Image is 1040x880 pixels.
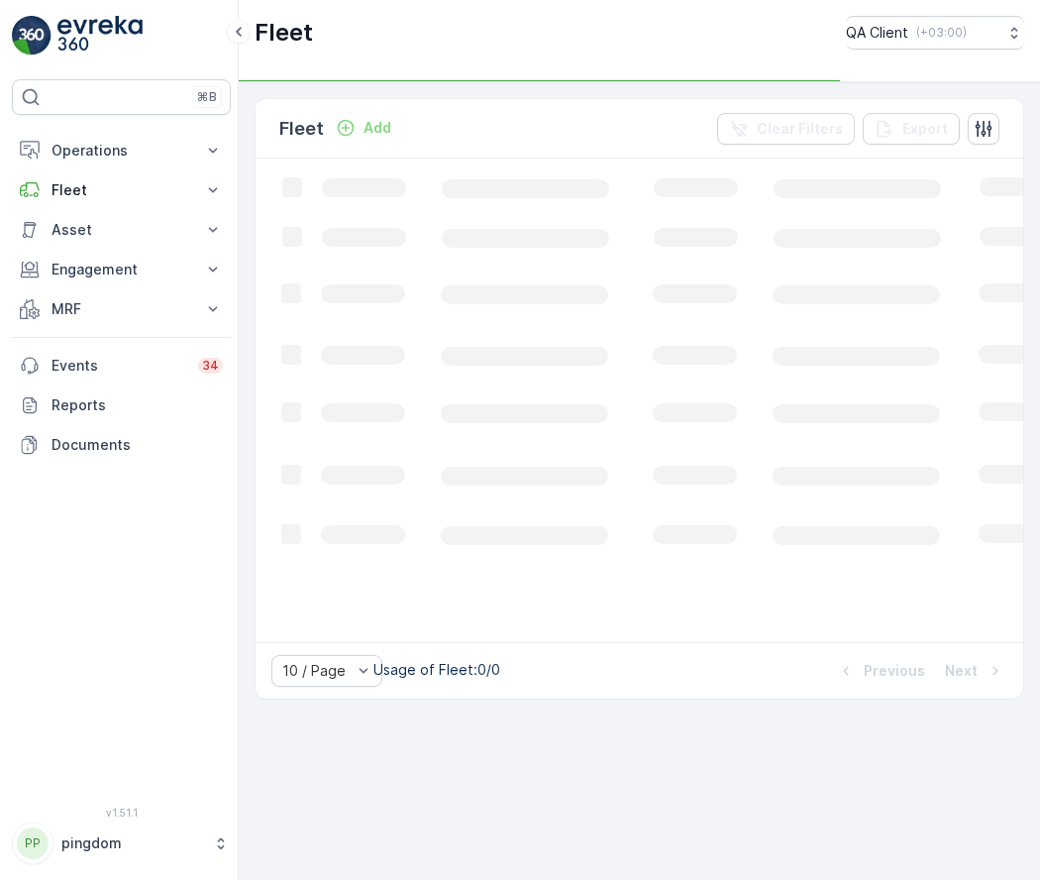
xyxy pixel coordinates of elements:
[863,113,960,145] button: Export
[12,346,231,385] a: Events34
[52,299,191,319] p: MRF
[202,358,219,374] p: 34
[373,660,500,680] p: Usage of Fleet : 0/0
[757,119,843,139] p: Clear Filters
[52,220,191,240] p: Asset
[12,425,231,465] a: Documents
[364,118,391,138] p: Add
[52,180,191,200] p: Fleet
[12,289,231,329] button: MRF
[17,827,49,859] div: PP
[846,23,908,43] p: QA Client
[328,116,399,140] button: Add
[52,435,223,455] p: Documents
[12,807,231,819] span: v 1.51.1
[12,823,231,864] button: PPpingdom
[61,833,203,853] p: pingdom
[846,16,1024,50] button: QA Client(+03:00)
[52,141,191,161] p: Operations
[52,356,186,376] p: Events
[943,659,1007,683] button: Next
[12,131,231,170] button: Operations
[12,250,231,289] button: Engagement
[12,385,231,425] a: Reports
[197,89,217,105] p: ⌘B
[52,260,191,279] p: Engagement
[57,16,143,55] img: logo_light-DOdMpM7g.png
[916,25,967,41] p: ( +03:00 )
[717,113,855,145] button: Clear Filters
[52,395,223,415] p: Reports
[279,115,324,143] p: Fleet
[945,661,978,681] p: Next
[12,210,231,250] button: Asset
[12,170,231,210] button: Fleet
[834,659,927,683] button: Previous
[255,17,313,49] p: Fleet
[902,119,948,139] p: Export
[12,16,52,55] img: logo
[864,661,925,681] p: Previous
